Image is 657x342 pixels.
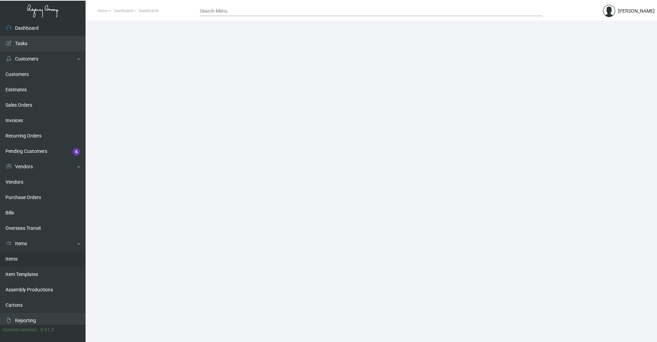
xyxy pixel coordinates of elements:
[139,9,159,13] span: Dashboards
[618,8,655,15] div: [PERSON_NAME]
[40,326,54,333] div: 0.51.2
[603,5,615,17] img: admin@bootstrapmaster.com
[98,9,108,13] span: Home
[114,9,132,13] span: Dashboard
[3,326,38,333] div: Current version:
